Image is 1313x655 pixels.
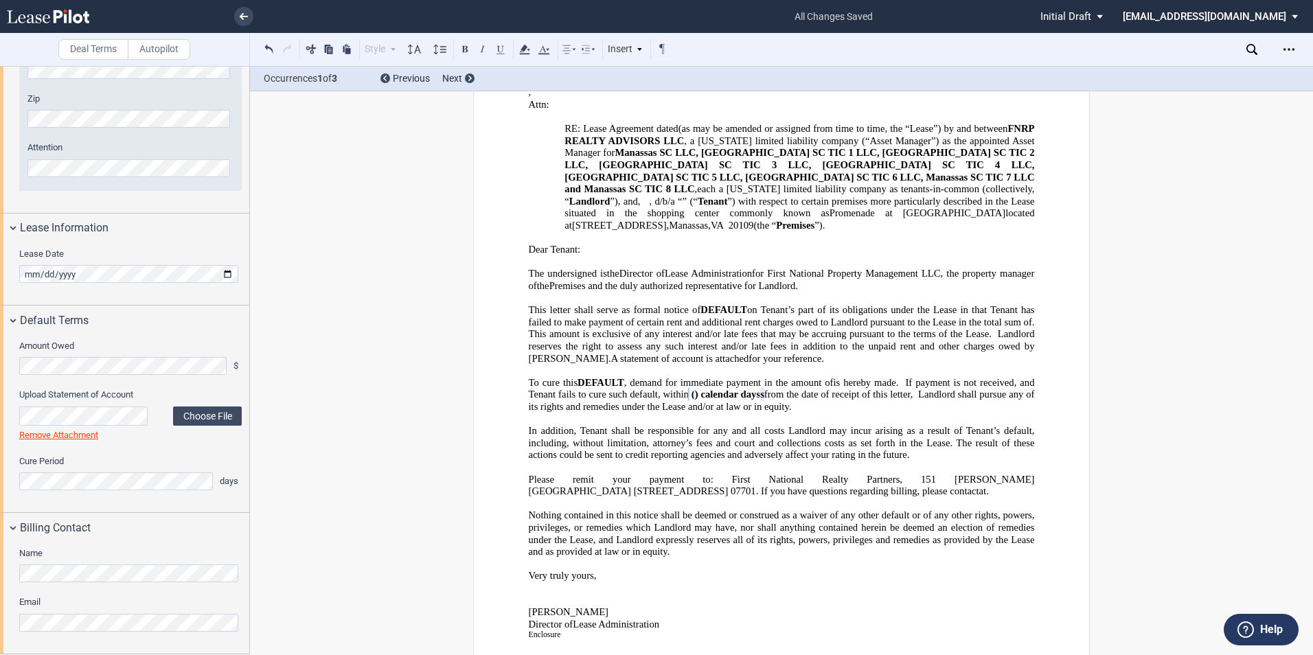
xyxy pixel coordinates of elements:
button: Underline [492,41,509,57]
span: s [756,389,760,400]
div: Previous [380,72,430,86]
span: Please remit your payment to: First National Realty Partners, 151 [529,473,937,485]
span: , [529,87,532,98]
span: Default Terms [20,312,89,329]
button: Help [1224,614,1299,645]
b: 1 [317,73,323,84]
label: Deal Terms [58,39,128,60]
span: , [667,220,670,231]
span: 07701. If you have questions regarding billing, please contact [731,485,979,497]
div: Insert [606,41,646,58]
label: Name [19,547,242,560]
span: Landlord [569,196,610,207]
span: Enclosure [529,630,561,639]
span: Very truly yours, [529,570,597,582]
span: [PERSON_NAME][GEOGRAPHIC_DATA] [529,473,1035,496]
span: Attn: [529,99,549,111]
span: ”) [610,196,617,207]
label: Email [19,596,242,608]
span: ”). [814,220,825,231]
span: , a [US_STATE] limited liability company (“Asset Manager”) as the appointed Asset Manager for [564,135,1037,159]
span: This amount is exclusive of any interest and/or late fees that may be accruing pursuant to the te... [529,328,1038,364]
label: Cure Period [19,455,242,468]
span: Previous [393,73,430,84]
span: , [708,220,711,231]
button: Bold [457,41,473,57]
button: Copy [321,41,337,57]
b: 3 [332,73,337,84]
span: , [695,183,698,195]
span: on Tenant’s part of its obligations under the Lease in that Tenant has failed to make payment of ... [529,304,1038,327]
span: each a [US_STATE] limited liability company as tenants-in-common [697,183,979,195]
span: Director of [529,619,660,630]
button: Toggle Control Characters [654,41,670,57]
label: Help [1260,621,1283,639]
span: Initial Draft [1040,10,1091,23]
span: 20109 [729,220,754,231]
button: Paste [339,41,355,57]
label: Amount Owed [19,340,242,352]
button: Cut [303,41,319,57]
span: Promenade at [GEOGRAPHIC_DATA] [830,207,1005,218]
span: In addition, Tenant shall be responsible for any and all costs Landlord may incur arising as a re... [529,425,1038,461]
button: Undo [261,41,277,57]
span: RE: Lease Agreement dated [564,123,678,135]
span: The undersigned is Director of for First National Property Management LLC, the property manager o... [529,268,1038,291]
span: VA [711,220,723,231]
span: ” (“ [683,196,698,207]
span: the [537,280,549,292]
span: Billing Contact [20,520,91,536]
label: Lease Date [19,248,242,260]
span: Nothing contained in this notice shall be deemed or construed as a waiver of any other default or... [529,509,1038,557]
span: If payment is not received, and Tenant fails to cure such default, within [529,377,1037,400]
span: To cure this [529,377,578,389]
span: A statement of account is attached . [611,352,824,364]
span: This letter shall serve as formal notice of [529,304,701,316]
label: Autopilot [128,39,190,60]
span: [PERSON_NAME] [529,606,608,618]
span: Tenant [698,196,727,207]
span: Premises [776,220,814,231]
span: located at [564,207,1037,231]
span: , and [618,196,638,207]
label: Upload Statement of Account [19,389,242,401]
span: Manassas SC LLC, [GEOGRAPHIC_DATA] SC TIC 1 LLC, [GEOGRAPHIC_DATA] SC TIC 2 LLC, [GEOGRAPHIC_DATA... [564,147,1037,194]
span: the [607,268,619,279]
span: Lease Administration [573,619,659,630]
span: , demand for immediate payment in the amount of [624,377,834,389]
span: Lease Administration [665,268,752,279]
span: Next [442,73,462,84]
span: DEFAULT [700,304,747,316]
span: s [760,389,764,400]
span: (as may be amended or assigned from time to time, the “Lease”) by and between [678,123,1008,135]
span: . [986,485,989,497]
span: ”) with respect to certain premises more particularly described in the Lease situated in the shop... [564,196,1037,219]
button: Italic [475,41,491,57]
span: (the “ [753,220,776,231]
span: from the date of receipt of this letter, Landlord shall pursue any of its rights and remedies und... [529,389,1038,412]
span: [STREET_ADDRESS] [572,220,667,231]
label: Choose File [173,406,242,426]
label: Zip [27,93,233,105]
span: , [638,196,641,207]
div: Next [442,72,475,86]
span: for your reference [749,352,821,364]
span: . [1032,317,1035,328]
span: at [979,485,987,497]
span: ( [692,389,695,400]
span: ) calendar day [695,389,760,400]
span: Occurrences of [264,71,370,86]
span: days [220,475,242,487]
span: $ [233,360,242,372]
span: Lease Information [20,220,109,236]
span: (collectively, “ [564,183,1037,207]
a: Remove Attachment [19,430,98,440]
span: FNRP REALTY ADVISORS LLC [564,123,1037,146]
span: , d/b/a “ [649,196,682,207]
span: [STREET_ADDRESS] [634,485,729,497]
span: is hereby made. [833,377,898,389]
span: all changes saved [788,2,880,32]
span: Dear Tenant: [529,244,581,255]
span: Manassas [669,220,708,231]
